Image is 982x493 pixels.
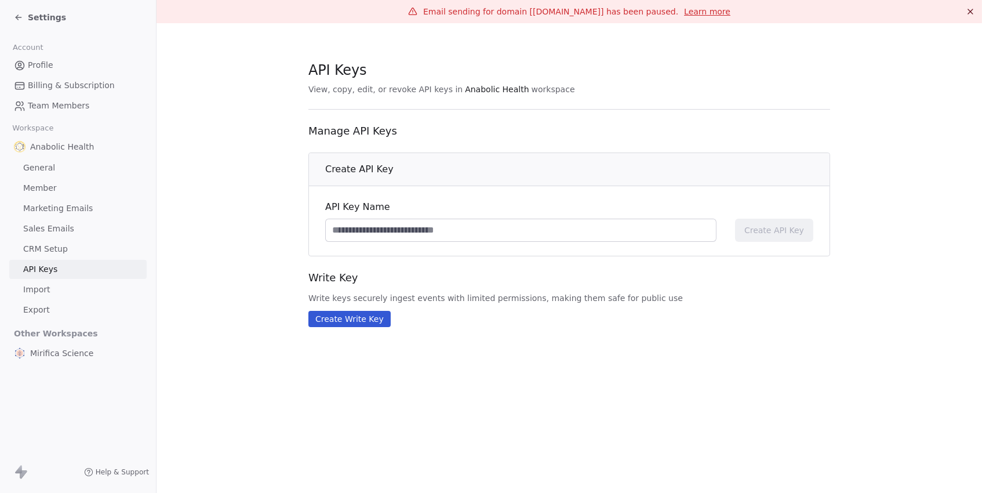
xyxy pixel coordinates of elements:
[9,179,147,198] a: Member
[684,6,730,17] a: Learn more
[325,200,717,214] span: API Key Name
[308,61,366,79] span: API Keys
[308,270,830,285] span: Write Key
[14,141,26,153] img: Anabolic-Health-Icon-192.png
[9,280,147,299] a: Import
[14,12,66,23] a: Settings
[308,311,391,327] button: Create Write Key
[9,76,147,95] a: Billing & Subscription
[30,141,94,153] span: Anabolic Health
[96,467,149,477] span: Help & Support
[9,96,147,115] a: Team Members
[28,59,53,71] span: Profile
[9,240,147,259] a: CRM Setup
[9,56,147,75] a: Profile
[23,243,68,255] span: CRM Setup
[9,219,147,238] a: Sales Emails
[9,199,147,218] a: Marketing Emails
[325,162,394,176] span: Create API Key
[23,202,93,215] span: Marketing Emails
[308,124,830,139] span: Manage API Keys
[23,263,57,275] span: API Keys
[308,84,830,95] span: View, copy, edit, or revoke API keys in workspace
[28,12,66,23] span: Settings
[744,224,804,236] span: Create API Key
[423,7,678,16] span: Email sending for domain [[DOMAIN_NAME]] has been paused.
[14,347,26,359] img: MIRIFICA%20science_logo_icon-big.png
[23,304,50,316] span: Export
[9,300,147,320] a: Export
[30,347,93,359] span: Mirifica Science
[84,467,149,477] a: Help & Support
[23,162,55,174] span: General
[9,158,147,177] a: General
[23,223,74,235] span: Sales Emails
[23,182,57,194] span: Member
[9,260,147,279] a: API Keys
[735,219,813,242] button: Create API Key
[465,84,529,95] span: Anabolic Health
[28,79,115,92] span: Billing & Subscription
[308,292,830,304] span: Write keys securely ingest events with limited permissions, making them safe for public use
[9,324,103,343] span: Other Workspaces
[28,100,89,112] span: Team Members
[8,119,59,137] span: Workspace
[8,39,48,56] span: Account
[23,284,50,296] span: Import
